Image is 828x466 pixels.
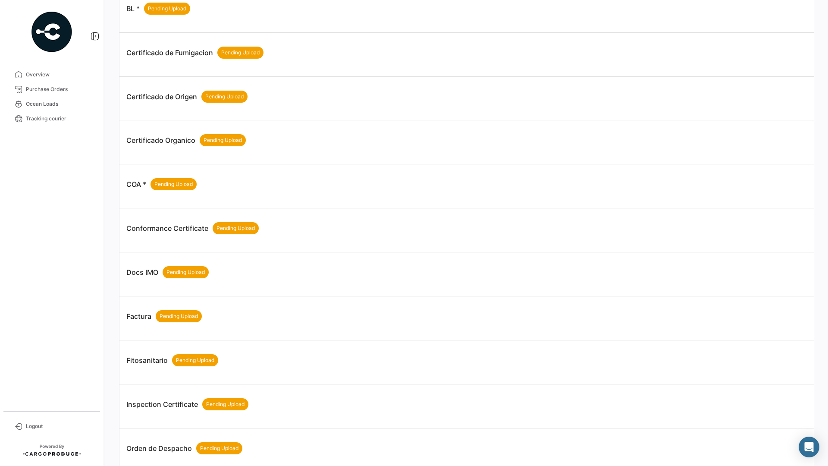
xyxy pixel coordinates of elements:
[126,398,248,410] p: Inspection Certificate
[126,442,242,454] p: Orden de Despacho
[126,178,197,190] p: COA *
[7,97,97,111] a: Ocean Loads
[200,444,238,452] span: Pending Upload
[7,82,97,97] a: Purchase Orders
[26,422,93,430] span: Logout
[206,400,245,408] span: Pending Upload
[166,268,205,276] span: Pending Upload
[216,224,255,232] span: Pending Upload
[799,437,819,457] div: Abrir Intercom Messenger
[205,93,244,101] span: Pending Upload
[26,115,93,123] span: Tracking courier
[7,111,97,126] a: Tracking courier
[176,356,214,364] span: Pending Upload
[126,266,209,278] p: Docs IMO
[126,91,248,103] p: Certificado de Origen
[7,67,97,82] a: Overview
[221,49,260,57] span: Pending Upload
[160,312,198,320] span: Pending Upload
[148,5,186,13] span: Pending Upload
[154,180,193,188] span: Pending Upload
[26,71,93,79] span: Overview
[204,136,242,144] span: Pending Upload
[26,85,93,93] span: Purchase Orders
[30,10,73,54] img: powered-by.png
[126,222,259,234] p: Conformance Certificate
[26,100,93,108] span: Ocean Loads
[126,134,246,146] p: Certificado Organico
[126,47,263,59] p: Certificado de Fumigacion
[126,354,218,366] p: Fitosanitario
[126,310,202,322] p: Factura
